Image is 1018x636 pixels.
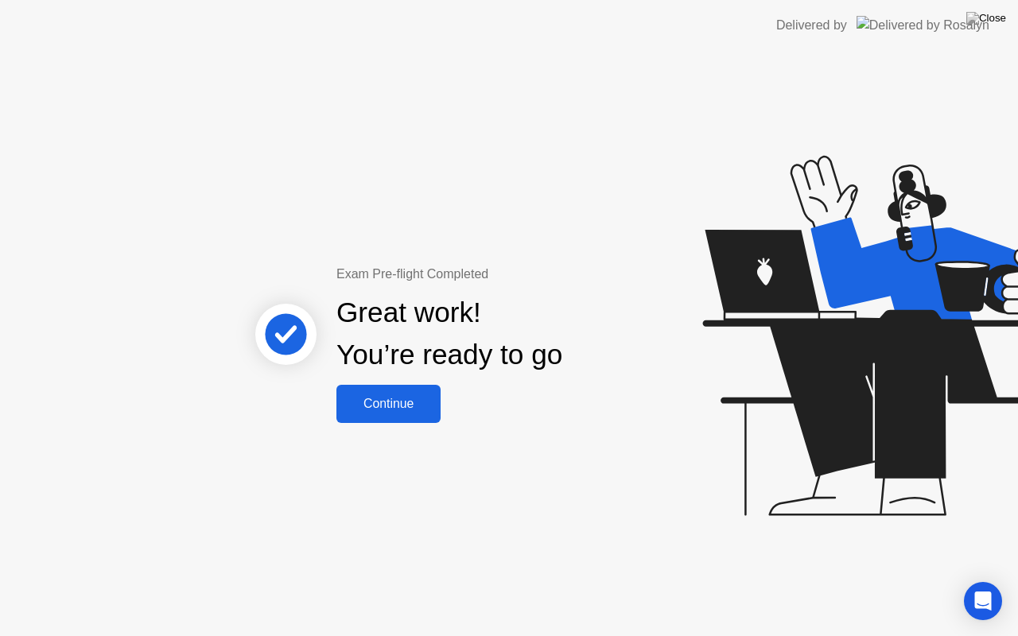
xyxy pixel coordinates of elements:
div: Great work! You’re ready to go [336,292,562,376]
div: Open Intercom Messenger [964,582,1002,620]
div: Delivered by [776,16,847,35]
img: Close [966,12,1006,25]
div: Continue [341,397,436,411]
button: Continue [336,385,441,423]
img: Delivered by Rosalyn [857,16,989,34]
div: Exam Pre-flight Completed [336,265,665,284]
